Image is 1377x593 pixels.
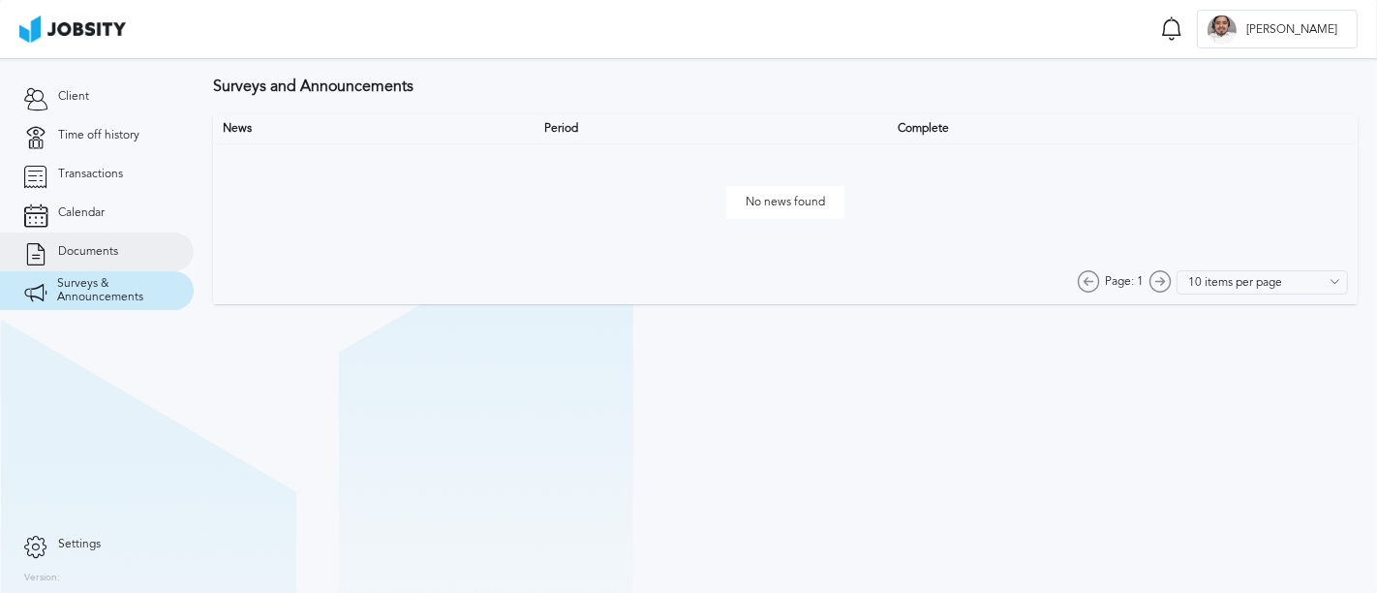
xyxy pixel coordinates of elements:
div: D [1208,16,1237,45]
span: Time off history [58,129,139,142]
img: ab4bad089aa723f57921c736e9817d99.png [19,16,126,43]
span: Page: 1 [1105,275,1144,289]
span: Documents [58,245,118,259]
span: Calendar [58,206,105,220]
h3: Surveys and Announcements [213,78,1358,95]
button: D[PERSON_NAME] [1197,10,1358,48]
label: Version: [24,573,60,584]
th: Period [535,114,888,143]
span: Surveys & Announcements [57,277,169,304]
span: Settings [58,538,101,551]
th: Complete [888,114,1358,143]
span: No news found [726,186,844,219]
span: Client [58,90,89,104]
span: [PERSON_NAME] [1237,23,1347,37]
span: Transactions [58,168,123,181]
th: News [213,114,535,143]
